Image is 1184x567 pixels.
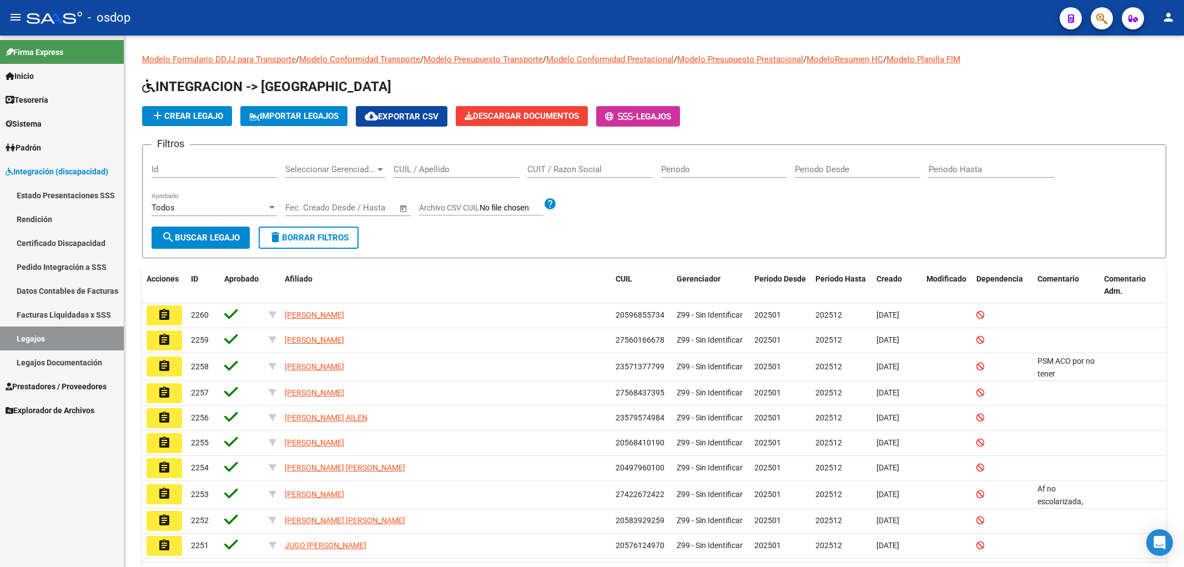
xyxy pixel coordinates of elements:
[456,106,588,126] button: Descargar Documentos
[815,388,842,397] span: 202512
[815,438,842,447] span: 202512
[269,230,282,244] mat-icon: delete
[419,203,480,212] span: Archivo CSV CUIL
[158,386,171,399] mat-icon: assignment
[677,413,743,422] span: Z99 - Sin Identificar
[6,118,42,130] span: Sistema
[677,274,721,283] span: Gerenciador
[285,490,344,499] span: [PERSON_NAME]
[299,54,420,64] a: Modelo Conformidad Transporte
[546,54,674,64] a: Modelo Conformidad Prestacional
[191,310,209,319] span: 2260
[876,362,899,371] span: [DATE]
[6,380,107,393] span: Prestadores / Proveedores
[616,274,632,283] span: CUIL
[151,111,223,121] span: Crear Legajo
[1037,357,1112,403] span: PSM ACO por no tener colegiatura en Santa Fé
[677,388,743,397] span: Z99 - Sin Identificar
[142,267,187,304] datatable-header-cell: Acciones
[754,274,806,283] span: Periodo Desde
[9,11,22,24] mat-icon: menu
[6,165,108,178] span: Integración (discapacidad)
[397,202,410,215] button: Open calendar
[151,109,164,122] mat-icon: add
[616,362,664,371] span: 23571377799
[886,54,960,64] a: Modelo Planilla FIM
[480,203,543,213] input: Archivo CSV CUIL
[811,267,872,304] datatable-header-cell: Periodo Hasta
[616,388,664,397] span: 27568437395
[249,111,339,121] span: IMPORTAR LEGAJOS
[1104,274,1146,296] span: Comentario Adm.
[6,142,41,154] span: Padrón
[6,94,48,106] span: Tesorería
[677,54,803,64] a: Modelo Presupuesto Prestacional
[269,233,349,243] span: Borrar Filtros
[285,335,344,344] span: [PERSON_NAME]
[922,267,972,304] datatable-header-cell: Modificado
[672,267,750,304] datatable-header-cell: Gerenciador
[677,362,743,371] span: Z99 - Sin Identificar
[754,388,781,397] span: 202501
[1146,529,1173,556] div: Open Intercom Messenger
[158,436,171,449] mat-icon: assignment
[876,388,899,397] span: [DATE]
[543,197,557,210] mat-icon: help
[677,516,743,525] span: Z99 - Sin Identificar
[677,541,743,550] span: Z99 - Sin Identificar
[815,541,842,550] span: 202512
[6,46,63,58] span: Firma Express
[677,438,743,447] span: Z99 - Sin Identificar
[876,274,902,283] span: Creado
[158,333,171,347] mat-icon: assignment
[876,438,899,447] span: [DATE]
[876,516,899,525] span: [DATE]
[815,310,842,319] span: 202512
[285,388,344,397] span: [PERSON_NAME]
[285,438,344,447] span: [PERSON_NAME]
[1162,11,1175,24] mat-icon: person
[754,463,781,472] span: 202501
[285,516,405,525] span: [PERSON_NAME] [PERSON_NAME]
[754,362,781,371] span: 202501
[340,203,394,213] input: Fecha fin
[1033,267,1100,304] datatable-header-cell: Comentario
[285,463,405,472] span: [PERSON_NAME] [PERSON_NAME]
[616,516,664,525] span: 20583929259
[191,438,209,447] span: 2255
[191,463,209,472] span: 2254
[285,362,344,371] span: [PERSON_NAME]
[815,413,842,422] span: 202512
[754,335,781,344] span: 202501
[142,79,391,94] span: INTEGRACION -> [GEOGRAPHIC_DATA]
[158,308,171,322] mat-icon: assignment
[191,490,209,499] span: 2253
[876,541,899,550] span: [DATE]
[162,230,175,244] mat-icon: search
[616,335,664,344] span: 27560166678
[815,335,842,344] span: 202512
[6,404,94,417] span: Explorador de Archivos
[285,274,313,283] span: Afiliado
[750,267,811,304] datatable-header-cell: Periodo Desde
[191,413,209,422] span: 2256
[754,413,781,422] span: 202501
[220,267,264,304] datatable-header-cell: Aprobado
[191,362,209,371] span: 2258
[876,335,899,344] span: [DATE]
[285,541,366,550] span: JUGO [PERSON_NAME]
[972,267,1033,304] datatable-header-cell: Dependencia
[191,388,209,397] span: 2257
[280,267,611,304] datatable-header-cell: Afiliado
[285,164,375,174] span: Seleccionar Gerenciador
[815,463,842,472] span: 202512
[6,70,34,82] span: Inicio
[872,267,922,304] datatable-header-cell: Creado
[152,136,190,152] h3: Filtros
[191,541,209,550] span: 2251
[616,413,664,422] span: 23579574984
[152,203,175,213] span: Todos
[976,274,1023,283] span: Dependencia
[365,109,378,123] mat-icon: cloud_download
[1037,484,1083,531] span: Af no escolarizada, Fono única prestación.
